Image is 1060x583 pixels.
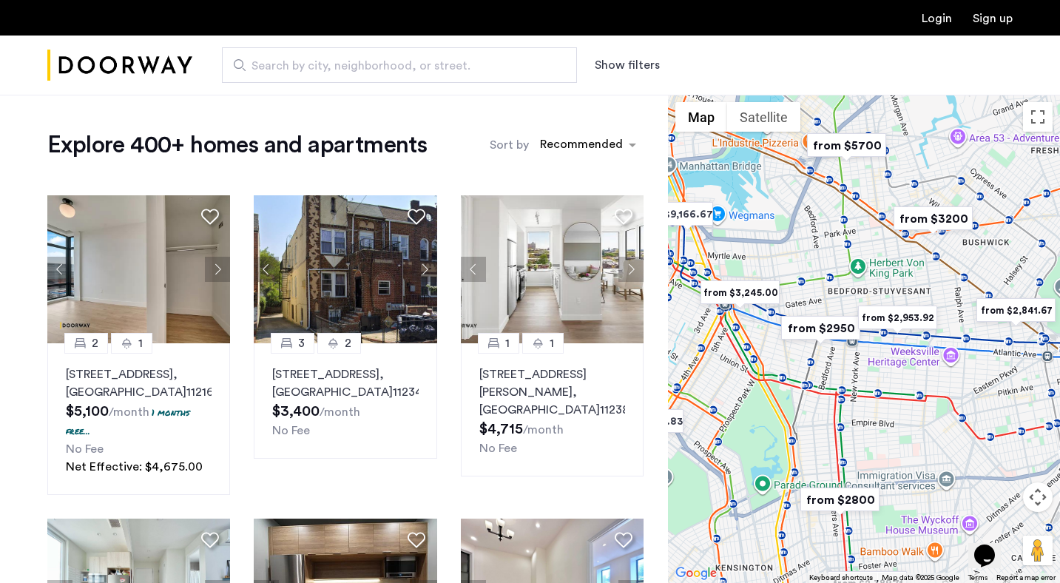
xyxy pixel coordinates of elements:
span: No Fee [272,425,310,437]
img: Google [672,564,720,583]
button: Previous apartment [254,257,279,282]
iframe: chat widget [968,524,1016,568]
a: 11[STREET_ADDRESS][PERSON_NAME], [GEOGRAPHIC_DATA]11238No Fee [461,343,644,476]
span: $4,715 [479,422,523,437]
span: Map data ©2025 Google [882,574,959,582]
img: 2016_638673975962267132.jpeg [47,195,231,343]
img: logo [47,38,192,93]
div: from $2950 [775,311,866,345]
span: No Fee [66,443,104,455]
button: Next apartment [205,257,230,282]
div: $3,545.83 [627,405,689,438]
label: Sort by [490,136,529,154]
sub: /month [320,406,360,418]
div: from $5700 [801,129,892,162]
div: from $3,245.00 [695,276,786,309]
div: Recommended [538,135,623,157]
p: [STREET_ADDRESS] 11234 [272,365,418,401]
img: 2016_638484540295233130.jpeg [254,195,437,343]
button: Show satellite imagery [727,102,800,132]
img: 2016_638666715889771230.jpeg [461,195,644,343]
span: 2 [92,334,98,352]
input: Apartment Search [222,47,577,83]
a: Cazamio Logo [47,38,192,93]
button: Previous apartment [461,257,486,282]
span: 1 [138,334,143,352]
span: No Fee [479,442,517,454]
div: from $3200 [888,202,979,235]
a: 32[STREET_ADDRESS], [GEOGRAPHIC_DATA]11234No Fee [254,343,436,459]
span: 1 [505,334,510,352]
span: Search by city, neighborhood, or street. [252,57,536,75]
ng-select: sort-apartment [533,132,644,158]
button: Toggle fullscreen view [1023,102,1053,132]
span: 3 [298,334,305,352]
h1: Explore 400+ homes and apartments [47,130,427,160]
span: 1 [550,334,554,352]
button: Keyboard shortcuts [809,573,873,583]
p: [STREET_ADDRESS][PERSON_NAME] 11238 [479,365,625,419]
sub: /month [523,424,564,436]
span: $5,100 [66,404,109,419]
button: Show or hide filters [595,56,660,74]
span: $3,400 [272,404,320,419]
div: from $2800 [794,483,885,516]
button: Show street map [675,102,727,132]
div: $9,166.67 [656,198,719,231]
p: [STREET_ADDRESS] 11216 [66,365,212,401]
button: Next apartment [412,257,437,282]
a: Registration [973,13,1013,24]
a: Login [922,13,952,24]
a: Open this area in Google Maps (opens a new window) [672,564,720,583]
sub: /month [109,406,149,418]
button: Drag Pegman onto the map to open Street View [1023,536,1053,565]
span: 2 [345,334,351,352]
a: Terms (opens in new tab) [968,573,988,583]
a: 21[STREET_ADDRESS], [GEOGRAPHIC_DATA]112161 months free...No FeeNet Effective: $4,675.00 [47,343,230,495]
span: Net Effective: $4,675.00 [66,461,203,473]
button: Map camera controls [1023,482,1053,512]
button: Previous apartment [47,257,72,282]
a: Report a map error [996,573,1056,583]
button: Next apartment [618,257,644,282]
div: from $2,953.92 [852,301,943,334]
